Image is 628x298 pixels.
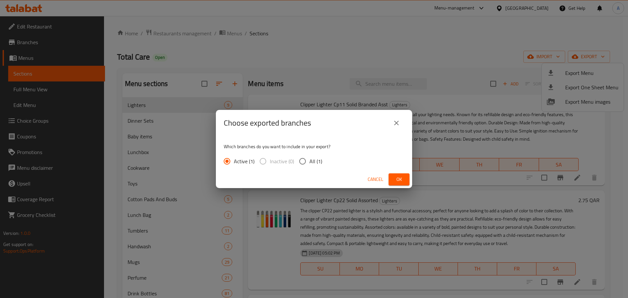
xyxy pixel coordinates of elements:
[389,115,404,131] button: close
[224,118,311,128] h2: Choose exported branches
[394,175,404,184] span: Ok
[365,173,386,185] button: Cancel
[368,175,383,184] span: Cancel
[234,157,254,165] span: Active (1)
[224,143,404,150] p: Which branches do you want to include in your export?
[309,157,322,165] span: All (1)
[389,173,410,185] button: Ok
[270,157,294,165] span: Inactive (0)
